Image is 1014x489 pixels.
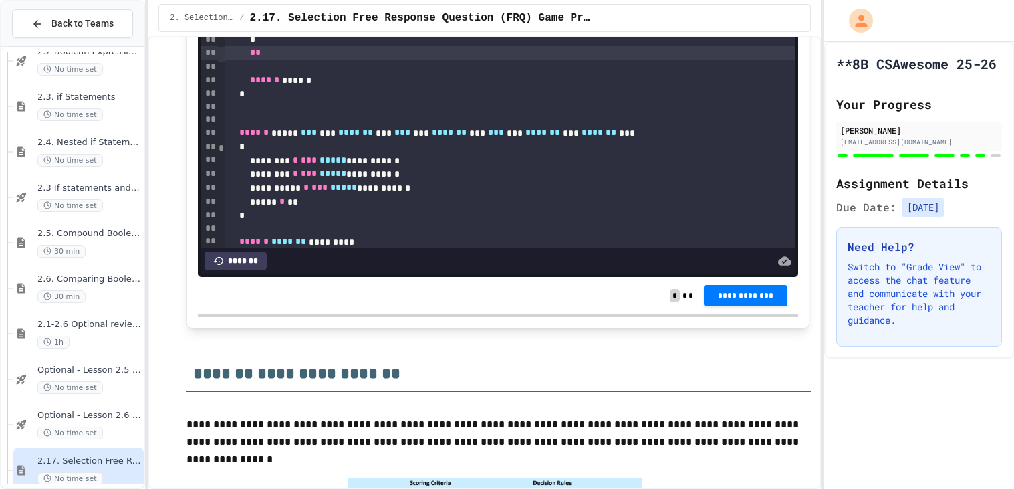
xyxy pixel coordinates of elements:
span: 2.6. Comparing Boolean Expressions ([PERSON_NAME] Laws) [37,274,141,285]
span: 2.2 Boolean Expressions - Quiz [37,46,141,58]
span: No time set [37,472,103,485]
div: [EMAIL_ADDRESS][DOMAIN_NAME] [840,137,998,147]
span: 2.3 If statements and Control Flow - Quiz [37,183,141,194]
span: No time set [37,199,103,212]
span: Optional - Lesson 2.5 Quiz [37,365,141,376]
span: No time set [37,154,103,167]
span: 2.17. Selection Free Response Question (FRQ) Game Practice (2.1-2.6) [37,456,141,467]
span: 2.17. Selection Free Response Question (FRQ) Game Practice (2.1-2.6) [250,10,592,26]
span: Back to Teams [51,17,114,31]
span: No time set [37,427,103,439]
p: Switch to "Grade View" to access the chat feature and communicate with your teacher for help and ... [848,260,991,327]
span: Optional - Lesson 2.6 Quiz [37,410,141,421]
div: My Account [835,5,876,36]
span: 2.3. if Statements [37,92,141,103]
h3: Need Help? [848,239,991,255]
h1: **8B CSAwesome 25-26 [836,54,997,73]
span: 1h [37,336,70,349]
span: [DATE] [902,198,944,217]
h2: Your Progress [836,95,1002,114]
span: 2. Selection and Iteration [170,13,234,23]
span: No time set [37,381,103,394]
span: No time set [37,108,103,121]
span: No time set [37,63,103,76]
span: 30 min [37,290,86,303]
span: 2.5. Compound Boolean Expressions [37,228,141,239]
span: / [239,13,244,23]
div: [PERSON_NAME] [840,124,998,136]
button: Back to Teams [12,9,133,38]
h2: Assignment Details [836,174,1002,193]
span: 2.4. Nested if Statements [37,137,141,149]
span: 30 min [37,245,86,258]
span: 2.1-2.6 Optional review slides [37,319,141,330]
span: Due Date: [836,199,896,215]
